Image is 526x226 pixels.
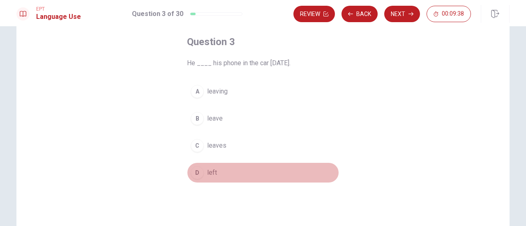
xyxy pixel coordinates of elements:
[427,6,471,22] button: 00:09:38
[187,58,339,68] span: He ____ his phone in the car [DATE].
[191,139,204,152] div: C
[187,35,339,48] h4: Question 3
[191,112,204,125] div: B
[132,9,183,19] h1: Question 3 of 30
[384,6,420,22] button: Next
[207,87,228,96] span: leaving
[191,85,204,98] div: A
[187,162,339,183] button: Dleft
[207,114,223,123] span: leave
[293,6,335,22] button: Review
[207,168,217,178] span: left
[341,6,378,22] button: Back
[187,108,339,129] button: Bleave
[187,135,339,156] button: Cleaves
[191,166,204,179] div: D
[207,141,226,151] span: leaves
[36,6,81,12] span: EPT
[36,12,81,22] h1: Language Use
[442,11,464,17] span: 00:09:38
[187,81,339,102] button: Aleaving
